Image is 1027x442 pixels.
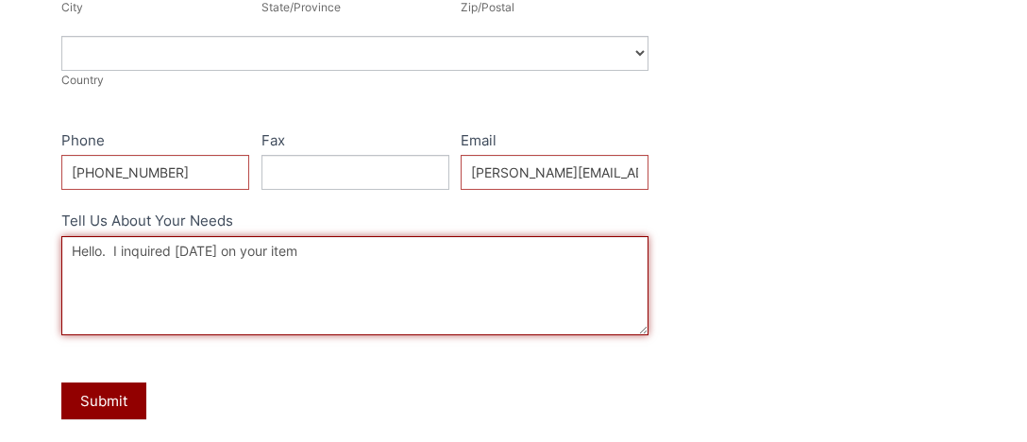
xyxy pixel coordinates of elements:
button: Submit [61,382,146,419]
label: Phone [61,128,249,156]
label: Tell Us About Your Needs [61,209,648,236]
label: Email [461,128,648,156]
label: Fax [261,128,449,156]
div: Country [61,71,648,90]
